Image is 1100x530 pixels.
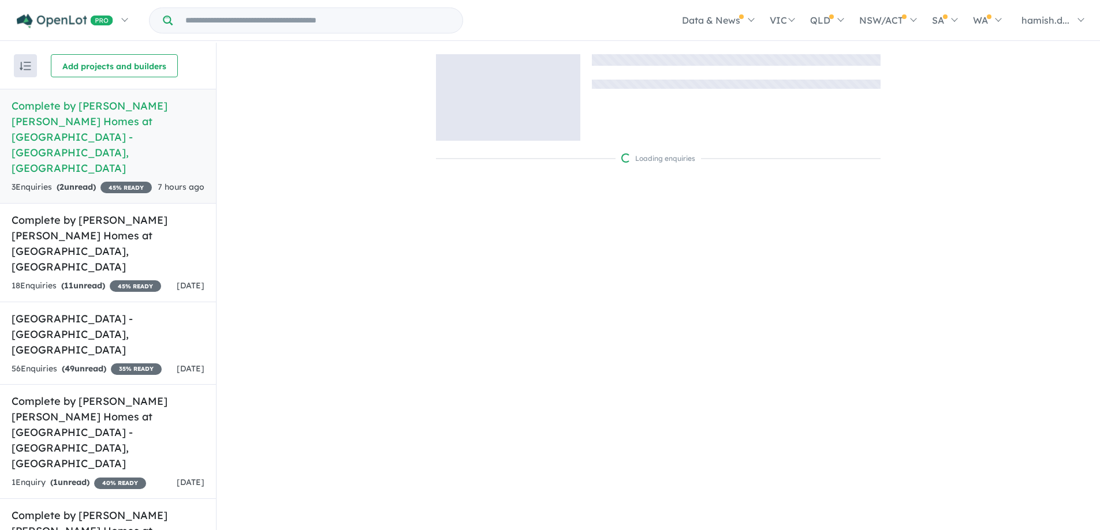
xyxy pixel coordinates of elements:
button: Add projects and builders [51,54,178,77]
img: sort.svg [20,62,31,70]
span: 40 % READY [94,478,146,489]
span: 45 % READY [110,280,161,292]
h5: Complete by [PERSON_NAME] [PERSON_NAME] Homes at [GEOGRAPHIC_DATA] , [GEOGRAPHIC_DATA] [12,212,204,275]
input: Try estate name, suburb, builder or developer [175,8,460,33]
strong: ( unread) [61,280,105,291]
strong: ( unread) [50,477,90,487]
span: 49 [65,363,74,374]
span: 1 [53,477,58,487]
span: [DATE] [177,363,204,374]
h5: Complete by [PERSON_NAME] [PERSON_NAME] Homes at [GEOGRAPHIC_DATA] - [GEOGRAPHIC_DATA] , [GEOGRAP... [12,98,204,176]
span: hamish.d... [1021,14,1069,26]
strong: ( unread) [57,182,96,192]
div: 1 Enquir y [12,476,146,490]
span: 2 [59,182,64,192]
img: Openlot PRO Logo White [17,14,113,28]
h5: Complete by [PERSON_NAME] [PERSON_NAME] Homes at [GEOGRAPHIC_DATA] - [GEOGRAPHIC_DATA] , [GEOGRAP... [12,393,204,471]
span: [DATE] [177,280,204,291]
div: 3 Enquir ies [12,181,152,194]
div: 56 Enquir ies [12,362,162,376]
div: 18 Enquir ies [12,279,161,293]
span: 11 [64,280,73,291]
div: Loading enquiries [621,153,695,164]
span: 7 hours ago [158,182,204,192]
span: [DATE] [177,477,204,487]
span: 35 % READY [111,363,162,375]
span: 45 % READY [100,182,152,193]
h5: [GEOGRAPHIC_DATA] - [GEOGRAPHIC_DATA] , [GEOGRAPHIC_DATA] [12,311,204,358]
strong: ( unread) [62,363,106,374]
